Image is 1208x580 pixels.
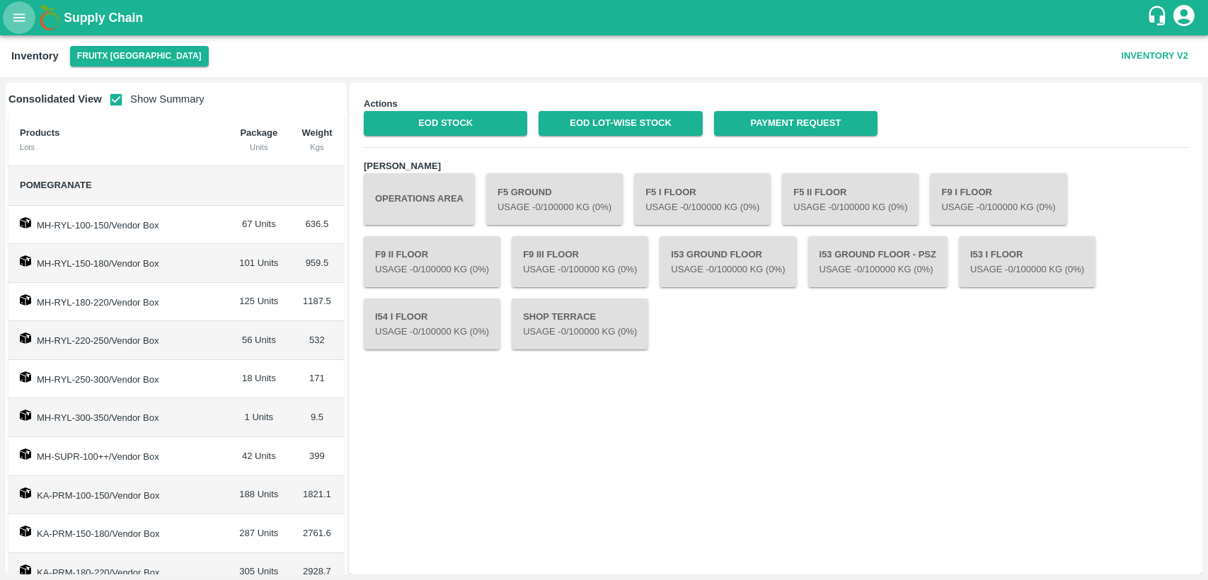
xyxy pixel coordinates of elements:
button: I54 I FloorUsage -0/100000 Kg (0%) [364,298,500,349]
p: Usage - 0 /100000 Kg (0%) [941,201,1055,214]
p: Usage - 0 /100000 Kg (0%) [645,201,759,214]
td: 399 [290,437,344,476]
td: 1821.1 [290,476,344,515]
p: Usage - 0 /100000 Kg (0%) [523,325,637,339]
td: 636.5 [290,206,344,245]
td: 2761.6 [290,514,344,553]
b: Supply Chain [64,11,143,25]
button: Inventory V2 [1116,44,1194,69]
p: Usage - 0 /100000 Kg (0%) [497,201,611,214]
td: MH-SUPR-100++/Vendor Box [8,437,228,476]
img: logo [35,4,64,32]
td: MH-RYL-250-300/Vendor Box [8,360,228,399]
td: MH-RYL-150-180/Vendor Box [8,244,228,283]
b: Inventory [11,50,59,62]
a: Payment Request [714,111,878,136]
img: box [20,487,31,499]
td: 125 Units [228,283,290,322]
p: Usage - 0 /100000 Kg (0%) [793,201,907,214]
td: MH-RYL-300-350/Vendor Box [8,398,228,437]
button: F9 II FloorUsage -0/100000 Kg (0%) [364,236,500,287]
b: Package [240,127,277,138]
p: Usage - 0 /100000 Kg (0%) [523,263,637,277]
p: Usage - 0 /100000 Kg (0%) [970,263,1084,277]
p: Usage - 0 /100000 Kg (0%) [375,325,489,339]
button: F9 III FloorUsage -0/100000 Kg (0%) [512,236,648,287]
td: 1 Units [228,398,290,437]
b: Products [20,127,59,138]
img: box [20,294,31,306]
td: 1187.5 [290,283,344,322]
button: Operations Area [364,173,475,224]
td: 9.5 [290,398,344,437]
td: 101 Units [228,244,290,283]
button: I53 I FloorUsage -0/100000 Kg (0%) [959,236,1095,287]
div: Kgs [301,141,333,153]
b: Actions [364,98,398,109]
img: box [20,526,31,537]
td: 18 Units [228,360,290,399]
img: box [20,448,31,460]
button: open drawer [3,1,35,34]
td: 532 [290,321,344,360]
span: Show Summary [102,93,205,105]
td: KA-PRM-150-180/Vendor Box [8,514,228,553]
td: MH-RYL-180-220/Vendor Box [8,283,228,322]
p: Usage - 0 /100000 Kg (0%) [671,263,785,277]
img: box [20,410,31,421]
div: Lots [20,141,217,153]
td: KA-PRM-100-150/Vendor Box [8,476,228,515]
button: F5 GroundUsage -0/100000 Kg (0%) [486,173,623,224]
button: F5 I FloorUsage -0/100000 Kg (0%) [634,173,771,224]
td: 959.5 [290,244,344,283]
b: Weight [301,127,332,138]
td: 56 Units [228,321,290,360]
span: Pomegranate [20,180,92,190]
button: Shop TerraceUsage -0/100000 Kg (0%) [512,298,648,349]
button: I53 Ground Floor - PSZUsage -0/100000 Kg (0%) [808,236,948,287]
td: 67 Units [228,206,290,245]
button: Select DC [70,46,209,66]
b: [PERSON_NAME] [364,161,441,171]
div: Units [239,141,279,153]
button: F5 II FloorUsage -0/100000 Kg (0%) [782,173,919,224]
img: box [20,371,31,383]
button: F9 I FloorUsage -0/100000 Kg (0%) [930,173,1066,224]
td: MH-RYL-220-250/Vendor Box [8,321,228,360]
a: EOD Lot-wise Stock [539,111,702,136]
td: 42 Units [228,437,290,476]
td: MH-RYL-100-150/Vendor Box [8,206,228,245]
b: Consolidated View [8,93,102,105]
button: I53 Ground FloorUsage -0/100000 Kg (0%) [660,236,796,287]
td: 188 Units [228,476,290,515]
img: box [20,564,31,576]
td: 171 [290,360,344,399]
p: Usage - 0 /100000 Kg (0%) [375,263,489,277]
a: Supply Chain [64,8,1146,28]
a: EOD Stock [364,111,527,136]
img: box [20,255,31,267]
img: box [20,217,31,228]
p: Usage - 0 /100000 Kg (0%) [819,263,936,277]
img: box [20,332,31,344]
div: account of current user [1171,3,1197,33]
div: customer-support [1146,5,1171,30]
td: 287 Units [228,514,290,553]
